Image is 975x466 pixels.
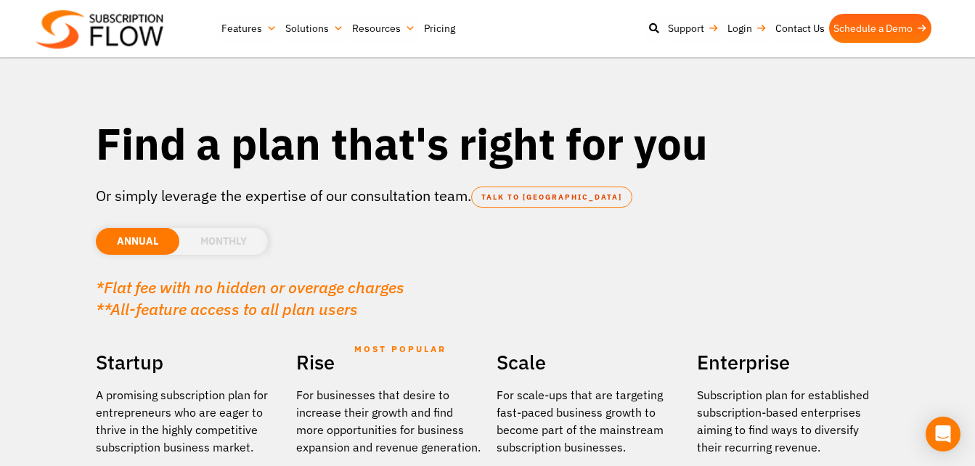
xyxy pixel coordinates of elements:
a: Support [664,14,723,43]
a: Features [217,14,281,43]
h1: Find a plan that's right for you [96,116,880,171]
img: Subscriptionflow [36,10,163,49]
h2: Enterprise [697,346,883,379]
div: For businesses that desire to increase their growth and find more opportunities for business expa... [296,386,482,456]
div: For scale-ups that are targeting fast-paced business growth to become part of the mainstream subs... [497,386,682,456]
div: Open Intercom Messenger [926,417,960,451]
h2: Rise [296,346,482,379]
li: MONTHLY [179,228,268,255]
p: Subscription plan for established subscription-based enterprises aiming to find ways to diversify... [697,386,883,456]
a: Login [723,14,771,43]
a: Solutions [281,14,348,43]
h2: Scale [497,346,682,379]
em: *Flat fee with no hidden or overage charges [96,277,404,298]
p: Or simply leverage the expertise of our consultation team. [96,185,880,207]
a: TALK TO [GEOGRAPHIC_DATA] [471,187,632,208]
p: A promising subscription plan for entrepreneurs who are eager to thrive in the highly competitive... [96,386,282,456]
a: Schedule a Demo [829,14,931,43]
span: MOST POPULAR [354,332,446,366]
em: **All-feature access to all plan users [96,298,358,319]
li: ANNUAL [96,228,179,255]
a: Pricing [420,14,460,43]
h2: Startup [96,346,282,379]
a: Resources [348,14,420,43]
a: Contact Us [771,14,829,43]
